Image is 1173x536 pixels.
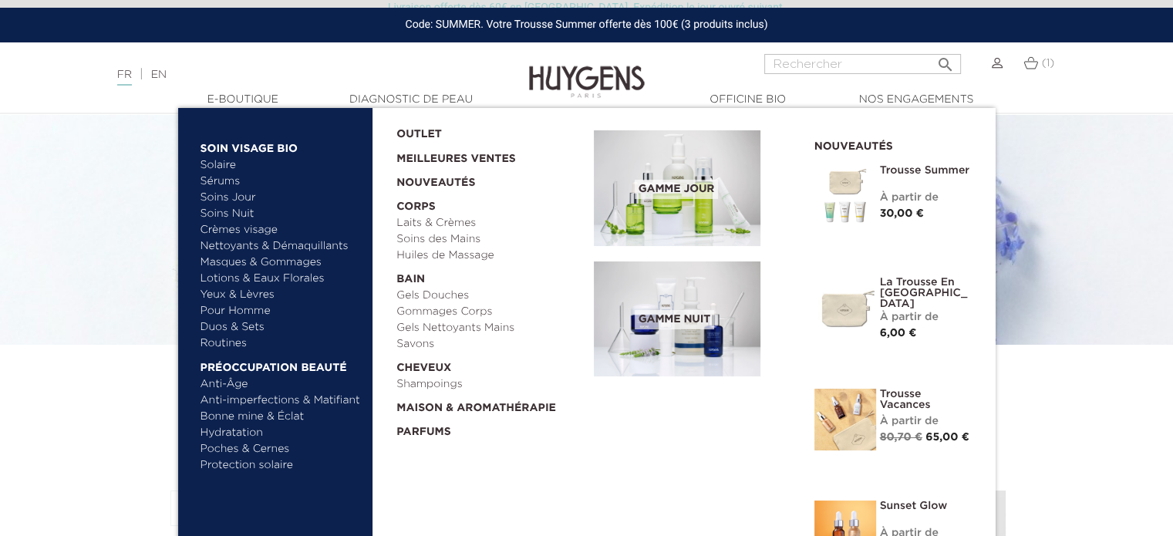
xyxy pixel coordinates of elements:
[814,165,876,227] img: Trousse Summer
[201,425,362,441] a: Hydratation
[396,304,583,320] a: Gommages Corps
[151,69,167,80] a: EN
[396,320,583,336] a: Gels Nettoyants Mains
[880,432,922,443] span: 80,70 €
[396,248,583,264] a: Huiles de Massage
[880,328,917,339] span: 6,00 €
[166,92,320,108] a: E-Boutique
[814,135,972,153] h2: Nouveautés
[396,231,583,248] a: Soins des Mains
[594,261,760,377] img: routine_nuit_banner.jpg
[814,389,876,450] img: La Trousse vacances
[880,389,972,410] a: Trousse Vacances
[880,165,972,176] a: Trousse Summer
[201,174,362,190] a: Sérums
[880,501,972,511] a: Sunset Glow
[201,222,362,238] a: Crèmes visage
[936,51,955,69] i: 
[201,457,362,474] a: Protection solaire
[201,376,362,393] a: Anti-Âge
[1023,57,1055,69] a: (1)
[201,271,362,287] a: Lotions & Eaux Florales
[594,261,791,377] a: Gamme nuit
[635,180,718,199] span: Gamme jour
[764,54,961,74] input: Rechercher
[170,490,362,526] button: Pertinence
[201,190,362,206] a: Soins Jour
[396,264,583,288] a: Bain
[594,130,760,246] img: routine_jour_banner.jpg
[201,441,362,457] a: Poches & Cernes
[201,133,362,157] a: Soin Visage Bio
[932,49,959,70] button: 
[201,393,362,409] a: Anti-imperfections & Matifiant
[396,191,583,215] a: Corps
[396,352,583,376] a: Cheveux
[396,393,583,416] a: Maison & Aromathérapie
[396,288,583,304] a: Gels Douches
[201,157,362,174] a: Solaire
[334,92,488,108] a: Diagnostic de peau
[201,238,362,255] a: Nettoyants & Démaquillants
[117,69,132,86] a: FR
[671,92,825,108] a: Officine Bio
[880,277,972,309] a: La Trousse en [GEOGRAPHIC_DATA]
[814,277,876,339] img: La Trousse en Coton
[880,309,972,325] div: À partir de
[396,119,569,143] a: OUTLET
[1041,58,1054,69] span: (1)
[396,336,583,352] a: Savons
[201,319,362,335] a: Duos & Sets
[396,143,569,167] a: Meilleures Ventes
[201,335,362,352] a: Routines
[201,206,348,222] a: Soins Nuit
[396,416,583,440] a: Parfums
[201,409,362,425] a: Bonne mine & Éclat
[880,413,972,430] div: À partir de
[594,130,791,246] a: Gamme jour
[880,208,924,219] span: 30,00 €
[925,432,969,443] span: 65,00 €
[839,92,993,108] a: Nos engagements
[201,255,362,271] a: Masques & Gommages
[110,66,477,84] div: |
[396,167,583,191] a: Nouveautés
[529,41,645,100] img: Huygens
[396,215,583,231] a: Laits & Crèmes
[201,352,362,376] a: Préoccupation beauté
[201,303,362,319] a: Pour Homme
[635,310,714,329] span: Gamme nuit
[201,287,362,303] a: Yeux & Lèvres
[880,190,972,206] div: À partir de
[396,376,583,393] a: Shampoings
